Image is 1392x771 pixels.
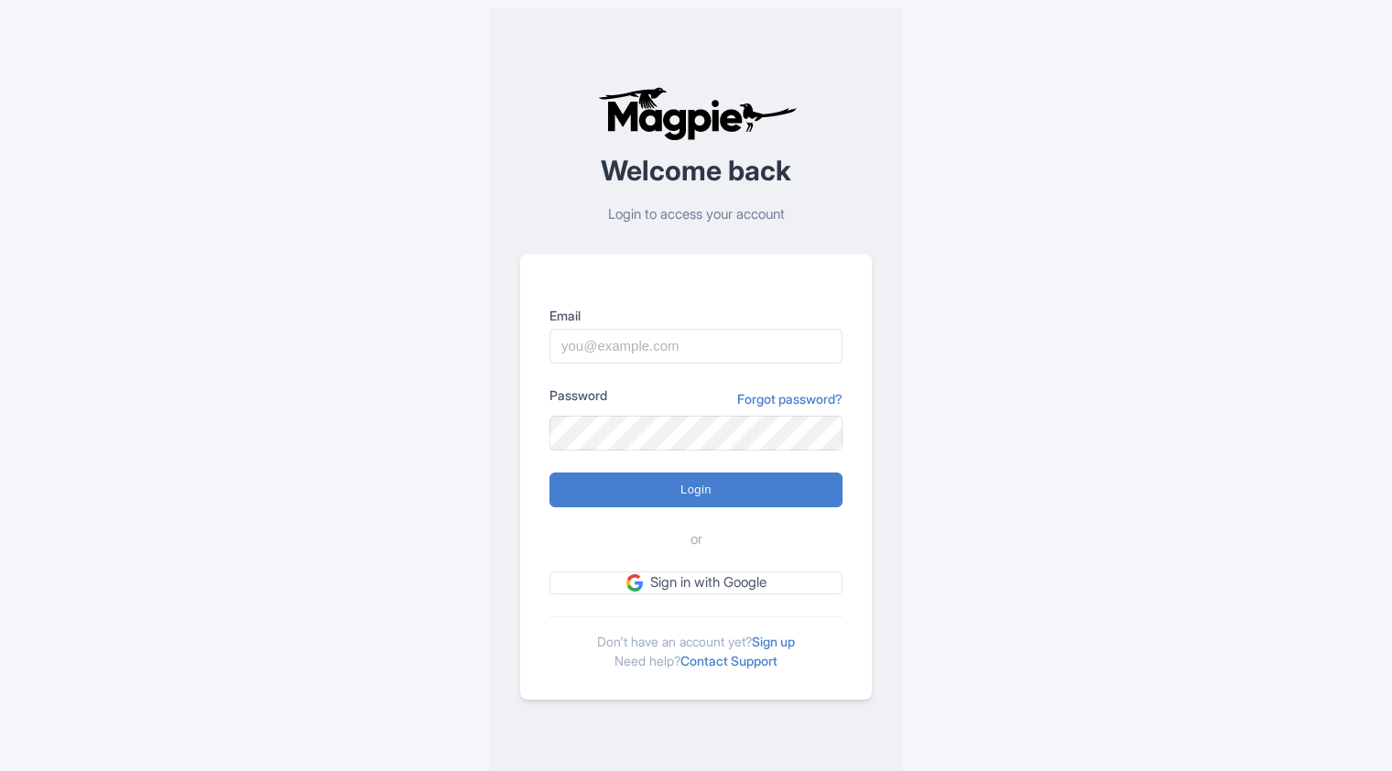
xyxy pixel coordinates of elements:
[549,329,843,364] input: you@example.com
[549,306,843,325] label: Email
[520,156,872,186] h2: Welcome back
[549,472,843,507] input: Login
[737,389,843,408] a: Forgot password?
[549,385,607,405] label: Password
[520,204,872,225] p: Login to access your account
[680,653,778,668] a: Contact Support
[549,571,843,594] a: Sign in with Google
[549,616,843,670] div: Don't have an account yet? Need help?
[626,574,643,591] img: google.svg
[593,86,799,141] img: logo-ab69f6fb50320c5b225c76a69d11143b.png
[691,529,702,550] span: or
[752,634,795,649] a: Sign up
